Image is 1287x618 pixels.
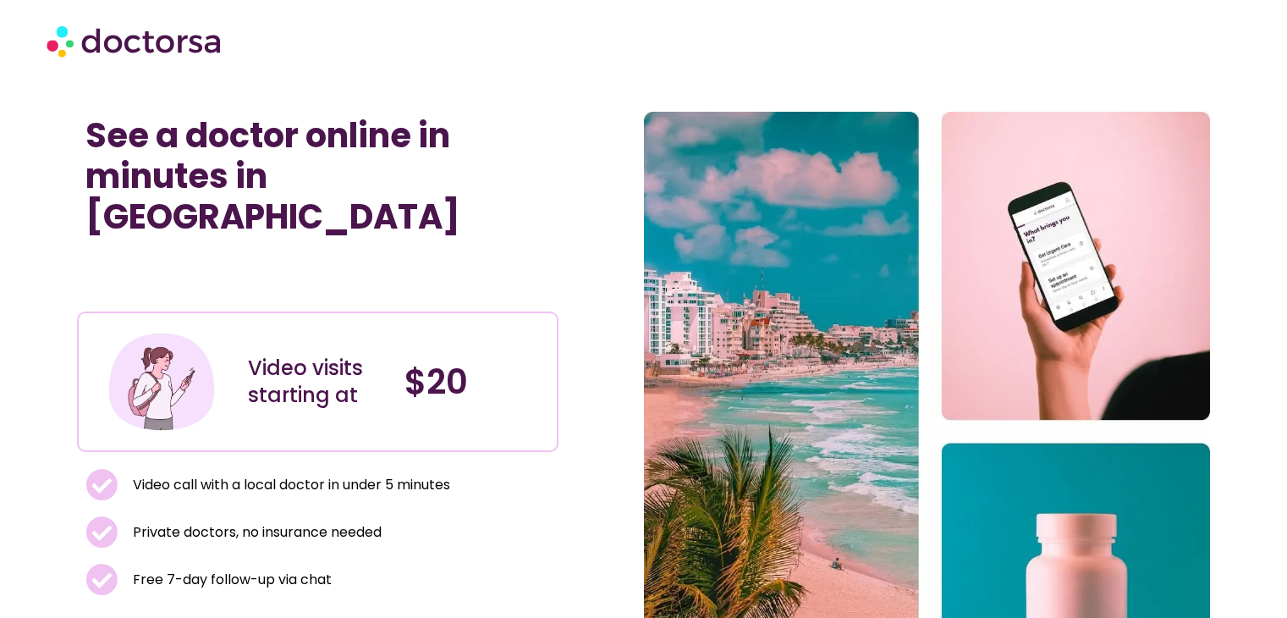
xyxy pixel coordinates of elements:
[129,473,450,497] span: Video call with a local doctor in under 5 minutes
[85,254,339,274] iframe: Customer reviews powered by Trustpilot
[248,355,388,409] div: Video visits starting at
[404,361,544,402] h4: $20
[129,521,382,544] span: Private doctors, no insurance needed
[106,326,217,438] img: Illustration depicting a young woman in a casual outfit, engaged with her smartphone. She has a p...
[85,274,550,295] iframe: Customer reviews powered by Trustpilot
[85,115,550,237] h1: See a doctor online in minutes in [GEOGRAPHIC_DATA]
[129,568,332,592] span: Free 7-day follow-up via chat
